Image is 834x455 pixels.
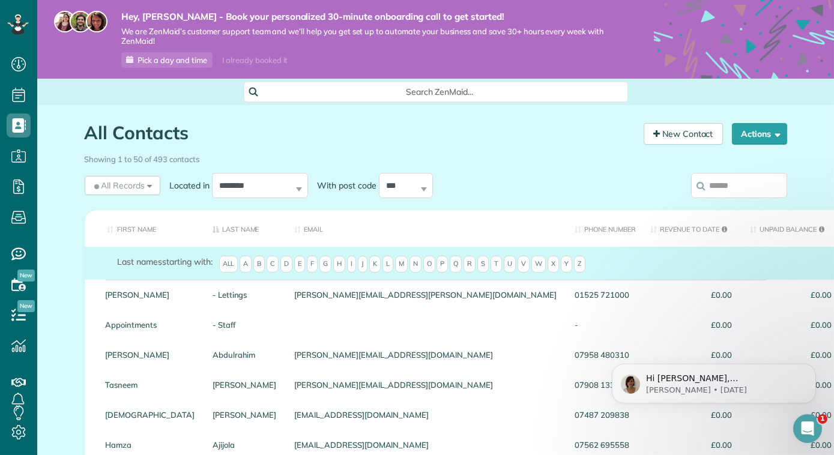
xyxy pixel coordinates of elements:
[137,55,207,65] span: Pick a day and time
[215,53,295,68] div: I already booked it
[531,256,546,273] span: W
[213,381,277,389] a: [PERSON_NAME]
[204,210,286,247] th: Last Name: activate to sort column descending
[85,123,635,143] h1: All Contacts
[566,280,641,310] div: 01525 721000
[280,256,292,273] span: D
[253,256,265,273] span: B
[106,441,195,449] a: Hamza
[369,256,381,273] span: K
[85,210,204,247] th: First Name: activate to sort column ascending
[464,256,476,273] span: R
[17,300,35,312] span: New
[732,123,787,145] button: Actions
[566,310,641,340] div: -
[750,441,832,449] span: £0.00
[382,256,393,273] span: L
[566,210,641,247] th: Phone number: activate to sort column ascending
[106,291,195,299] a: [PERSON_NAME]
[333,256,345,273] span: H
[285,340,566,370] div: [PERSON_NAME][EMAIL_ADDRESS][DOMAIN_NAME]
[594,339,834,423] iframe: Intercom notifications message
[491,256,502,273] span: T
[650,321,732,329] span: £0.00
[450,256,462,273] span: Q
[213,441,277,449] a: Ajijola
[70,11,91,32] img: jorge-587dff0eeaa6aab1f244e6dc62b8924c3b6ad411094392a53c71c6c4a576187d.jpg
[395,256,408,273] span: M
[285,210,566,247] th: Email: activate to sort column ascending
[308,179,379,191] label: With post code
[566,400,641,430] div: 07487 209838
[561,256,572,273] span: Y
[106,351,195,359] a: [PERSON_NAME]
[566,370,641,400] div: 07908 133669
[347,256,356,273] span: I
[213,351,277,359] a: Abdulrahim
[219,256,238,273] span: All
[818,414,827,424] span: 1
[106,321,195,329] a: Appointments
[213,291,277,299] a: - Lettings
[574,256,585,273] span: Z
[213,411,277,419] a: [PERSON_NAME]
[267,256,279,273] span: C
[641,210,741,247] th: Revenue to Date: activate to sort column ascending
[477,256,489,273] span: S
[750,321,832,329] span: £0.00
[566,340,641,370] div: 07958 480310
[793,414,822,443] iframe: Intercom live chat
[121,52,213,68] a: Pick a day and time
[307,256,318,273] span: F
[437,256,448,273] span: P
[285,370,566,400] div: [PERSON_NAME][EMAIL_ADDRESS][DOMAIN_NAME]
[85,149,787,165] div: Showing 1 to 50 of 493 contacts
[213,321,277,329] a: - Staff
[750,291,832,299] span: £0.00
[121,26,618,47] span: We are ZenMaid’s customer support team and we’ll help you get set up to automate your business an...
[106,381,195,389] a: Tasneem
[240,256,252,273] span: A
[650,291,732,299] span: £0.00
[409,256,422,273] span: N
[92,179,145,191] span: All Records
[285,280,566,310] div: [PERSON_NAME][EMAIL_ADDRESS][PERSON_NAME][DOMAIN_NAME]
[86,11,107,32] img: michelle-19f622bdf1676172e81f8f8fba1fb50e276960ebfe0243fe18214015130c80e4.jpg
[118,256,163,267] span: Last names
[319,256,331,273] span: G
[650,441,732,449] span: £0.00
[423,256,435,273] span: O
[504,256,516,273] span: U
[548,256,559,273] span: X
[285,400,566,430] div: [EMAIL_ADDRESS][DOMAIN_NAME]
[106,411,195,419] a: [DEMOGRAPHIC_DATA]
[518,256,530,273] span: V
[644,123,723,145] a: New Contact
[54,11,76,32] img: maria-72a9807cf96188c08ef61303f053569d2e2a8a1cde33d635c8a3ac13582a053d.jpg
[294,256,305,273] span: E
[358,256,367,273] span: J
[160,179,212,191] label: Located in
[17,270,35,282] span: New
[121,11,618,23] strong: Hey, [PERSON_NAME] - Book your personalized 30-minute onboarding call to get started!
[118,256,213,268] label: starting with:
